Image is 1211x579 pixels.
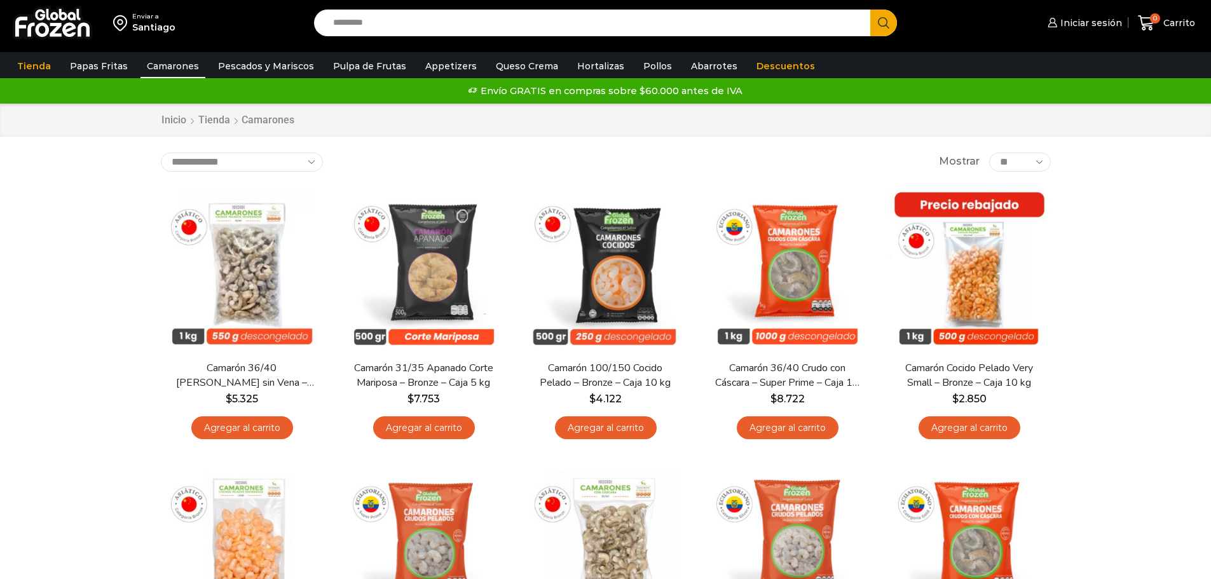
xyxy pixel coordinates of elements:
[870,10,897,36] button: Search button
[685,54,744,78] a: Abarrotes
[737,416,838,440] a: Agregar al carrito: “Camarón 36/40 Crudo con Cáscara - Super Prime - Caja 10 kg”
[1044,10,1122,36] a: Iniciar sesión
[714,361,860,390] a: Camarón 36/40 Crudo con Cáscara – Super Prime – Caja 10 kg
[939,154,980,169] span: Mostrar
[226,393,258,405] bdi: 5.325
[419,54,483,78] a: Appetizers
[350,361,496,390] a: Camarón 31/35 Apanado Corte Mariposa – Bronze – Caja 5 kg
[161,113,294,128] nav: Breadcrumb
[11,54,57,78] a: Tienda
[532,361,678,390] a: Camarón 100/150 Cocido Pelado – Bronze – Caja 10 kg
[1135,8,1198,38] a: 0 Carrito
[132,12,175,21] div: Enviar a
[719,320,856,342] span: Vista Rápida
[952,393,959,405] span: $
[489,54,564,78] a: Queso Crema
[113,12,132,34] img: address-field-icon.svg
[1057,17,1122,29] span: Iniciar sesión
[132,21,175,34] div: Santiago
[537,320,674,342] span: Vista Rápida
[750,54,821,78] a: Descuentos
[407,393,414,405] span: $
[770,393,805,405] bdi: 8.722
[589,393,622,405] bdi: 4.122
[174,320,310,342] span: Vista Rápida
[140,54,205,78] a: Camarones
[407,393,440,405] bdi: 7.753
[161,153,323,172] select: Pedido de la tienda
[161,113,187,128] a: Inicio
[191,416,293,440] a: Agregar al carrito: “Camarón 36/40 Crudo Pelado sin Vena - Bronze - Caja 10 kg”
[168,361,315,390] a: Camarón 36/40 [PERSON_NAME] sin Vena – Bronze – Caja 10 kg
[571,54,631,78] a: Hortalizas
[555,416,657,440] a: Agregar al carrito: “Camarón 100/150 Cocido Pelado - Bronze - Caja 10 kg”
[637,54,678,78] a: Pollos
[1150,13,1160,24] span: 0
[355,320,492,342] span: Vista Rápida
[198,113,231,128] a: Tienda
[1160,17,1195,29] span: Carrito
[242,114,294,126] h1: Camarones
[212,54,320,78] a: Pescados y Mariscos
[952,393,987,405] bdi: 2.850
[770,393,777,405] span: $
[64,54,134,78] a: Papas Fritas
[901,320,1037,342] span: Vista Rápida
[327,54,413,78] a: Pulpa de Frutas
[896,361,1042,390] a: Camarón Cocido Pelado Very Small – Bronze – Caja 10 kg
[589,393,596,405] span: $
[919,416,1020,440] a: Agregar al carrito: “Camarón Cocido Pelado Very Small - Bronze - Caja 10 kg”
[373,416,475,440] a: Agregar al carrito: “Camarón 31/35 Apanado Corte Mariposa - Bronze - Caja 5 kg”
[226,393,232,405] span: $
